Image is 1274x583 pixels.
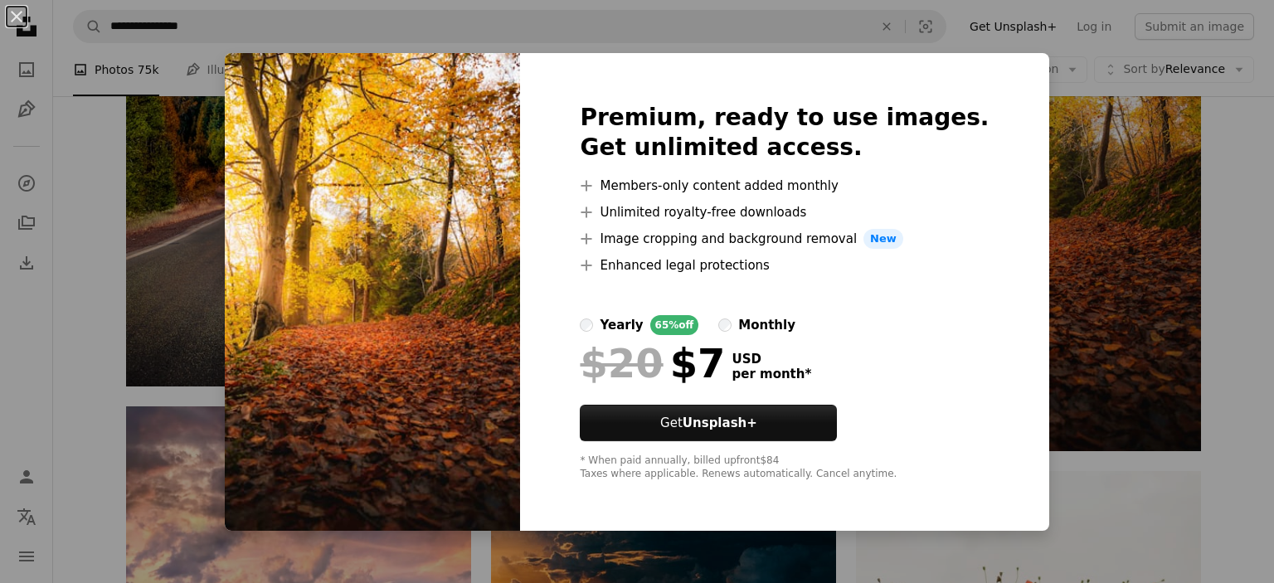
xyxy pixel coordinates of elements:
li: Members-only content added monthly [580,176,989,196]
h2: Premium, ready to use images. Get unlimited access. [580,103,989,163]
div: monthly [738,315,795,335]
div: yearly [600,315,643,335]
span: per month * [732,367,811,381]
input: monthly [718,318,732,332]
div: 65% off [650,315,699,335]
span: $20 [580,342,663,385]
li: Enhanced legal protections [580,255,989,275]
div: $7 [580,342,725,385]
span: USD [732,352,811,367]
img: premium_photo-1669295395788-2c22b1431f24 [225,53,520,531]
strong: Unsplash+ [683,415,757,430]
span: New [863,229,903,249]
button: GetUnsplash+ [580,405,837,441]
li: Image cropping and background removal [580,229,989,249]
li: Unlimited royalty-free downloads [580,202,989,222]
div: * When paid annually, billed upfront $84 Taxes where applicable. Renews automatically. Cancel any... [580,454,989,481]
input: yearly65%off [580,318,593,332]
